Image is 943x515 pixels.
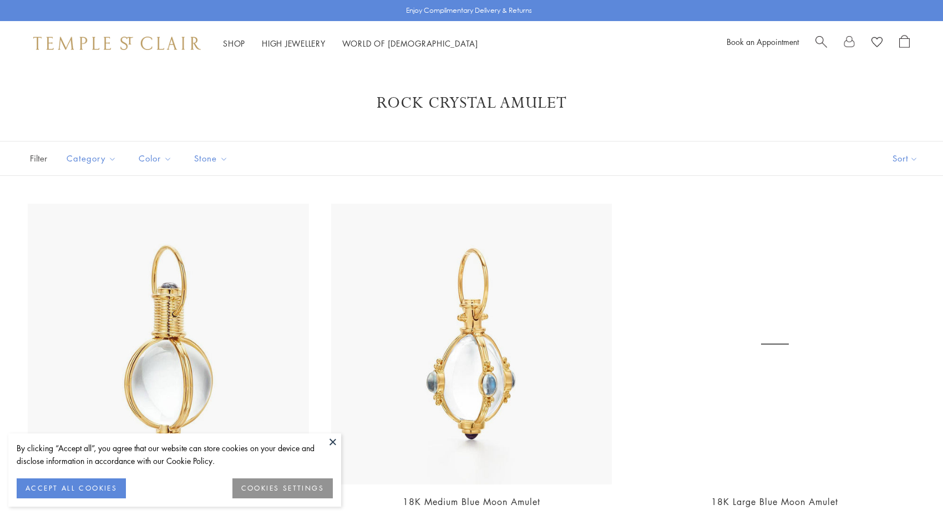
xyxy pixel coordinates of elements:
a: World of [DEMOGRAPHIC_DATA]World of [DEMOGRAPHIC_DATA] [342,38,478,49]
button: COOKIES SETTINGS [232,478,333,498]
button: Color [130,146,180,171]
a: ShopShop [223,38,245,49]
img: 18K Archival Amulet [28,204,309,485]
span: Category [61,152,125,165]
iframe: Gorgias live chat messenger [888,463,932,504]
img: Temple St. Clair [33,37,201,50]
button: Category [58,146,125,171]
a: Search [815,35,827,52]
div: By clicking “Accept all”, you agree that our website can store cookies on your device and disclos... [17,442,333,467]
a: Open Shopping Bag [899,35,910,52]
a: 18K Large Blue Moon Amulet [711,496,838,508]
a: Book an Appointment [727,36,799,47]
a: High JewelleryHigh Jewellery [262,38,326,49]
nav: Main navigation [223,37,478,51]
a: View Wishlist [871,35,883,52]
img: P54801-E18BM [331,204,612,485]
a: P54801-E18BM [634,204,915,485]
span: Stone [189,152,236,165]
h1: Rock Crystal Amulet [44,93,899,113]
span: Color [133,152,180,165]
button: Stone [186,146,236,171]
button: ACCEPT ALL COOKIES [17,478,126,498]
button: Show sort by [868,142,943,175]
a: 18K Medium Blue Moon Amulet [403,496,540,508]
p: Enjoy Complimentary Delivery & Returns [406,5,532,16]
